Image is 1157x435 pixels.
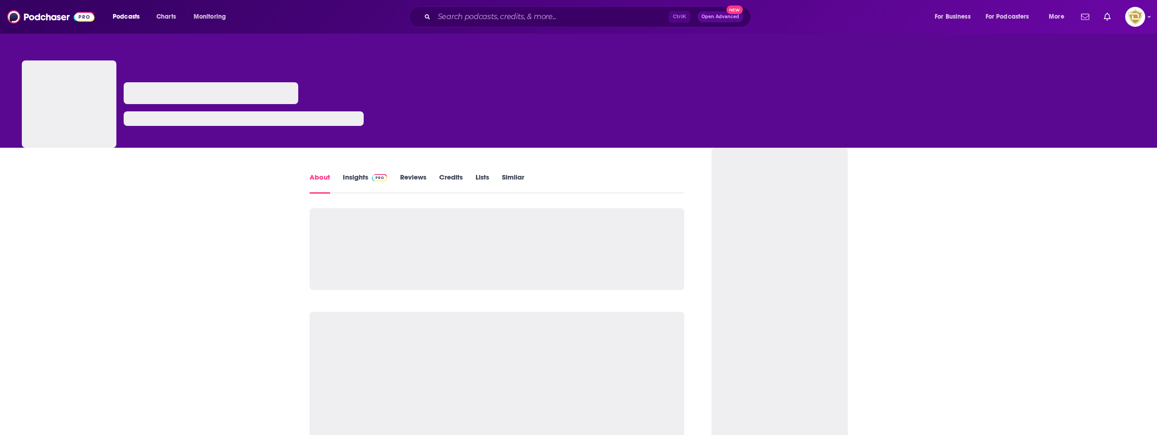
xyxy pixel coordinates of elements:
span: Open Advanced [701,15,739,19]
span: More [1049,10,1064,23]
button: open menu [1042,10,1076,24]
a: Reviews [400,173,426,194]
a: Show notifications dropdown [1077,9,1093,25]
button: open menu [187,10,238,24]
img: User Profile [1125,7,1145,27]
a: InsightsPodchaser Pro [343,173,388,194]
span: New [726,5,743,14]
img: Podchaser - Follow, Share and Rate Podcasts [7,8,95,25]
button: open menu [106,10,151,24]
input: Search podcasts, credits, & more... [434,10,669,24]
span: For Business [935,10,971,23]
button: open menu [980,10,1042,24]
button: Show profile menu [1125,7,1145,27]
span: For Podcasters [986,10,1029,23]
a: Similar [502,173,524,194]
a: About [310,173,330,194]
a: Charts [150,10,181,24]
span: Monitoring [194,10,226,23]
span: Ctrl K [669,11,690,23]
div: Search podcasts, credits, & more... [418,6,760,27]
a: Credits [439,173,463,194]
button: open menu [928,10,982,24]
span: Logged in as desouzainjurylawyers [1125,7,1145,27]
img: Podchaser Pro [372,174,388,181]
span: Podcasts [113,10,140,23]
button: Open AdvancedNew [697,11,743,22]
a: Show notifications dropdown [1100,9,1114,25]
span: Charts [156,10,176,23]
a: Lists [476,173,489,194]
